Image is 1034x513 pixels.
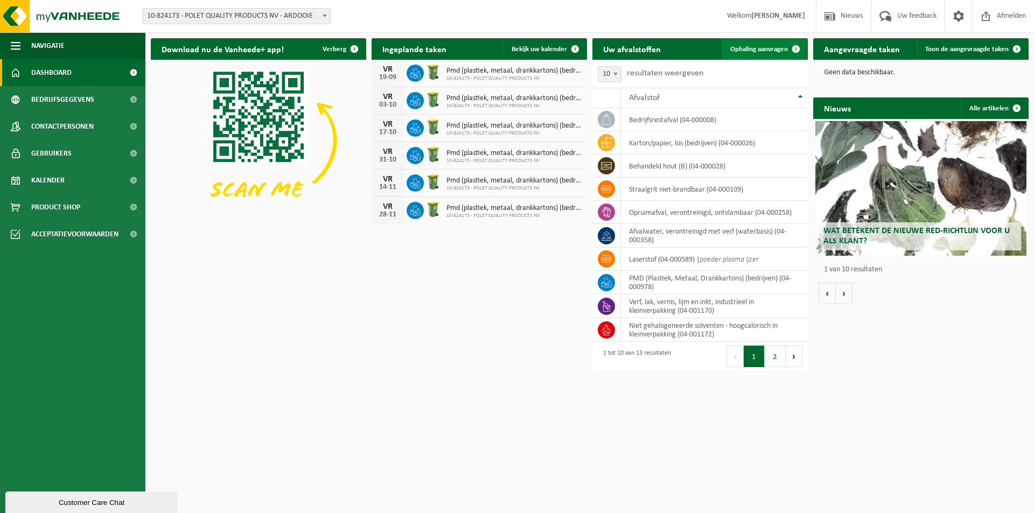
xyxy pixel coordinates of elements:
button: Vorige [819,283,836,304]
span: 10-824173 - POLET QUALITY PRODUCTS NV [446,185,582,192]
span: Pmd (plastiek, metaal, drankkartons) (bedrijven) [446,149,582,158]
span: 10 [598,66,621,82]
iframe: chat widget [5,489,180,513]
h2: Aangevraagde taken [813,38,911,59]
h2: Nieuws [813,97,862,118]
td: niet gehalogeneerde solventen - hoogcalorisch in kleinverpakking (04-001172) [621,318,808,342]
td: PMD (Plastiek, Metaal, Drankkartons) (bedrijven) (04-000978) [621,271,808,294]
a: Toon de aangevraagde taken [917,38,1028,60]
button: Verberg [314,38,365,60]
span: Dashboard [31,59,72,86]
img: WB-0240-HPE-GN-50 [424,118,442,136]
span: 10-824173 - POLET QUALITY PRODUCTS NV [446,130,582,137]
td: behandeld hout (B) (04-000028) [621,154,808,178]
span: Ophaling aanvragen [730,46,788,53]
button: Next [786,346,802,367]
a: Alle artikelen [961,97,1028,119]
span: Bedrijfsgegevens [31,86,94,113]
span: 10 [598,67,621,82]
span: 10-824173 - POLET QUALITY PRODUCTS NV [446,75,582,82]
p: Geen data beschikbaar. [824,69,1018,76]
span: 10-824173 - POLET QUALITY PRODUCTS NV - ARDOOIE [142,8,331,24]
span: Acceptatievoorwaarden [31,221,118,248]
button: Previous [726,346,744,367]
div: 31-10 [377,156,399,164]
td: verf, lak, vernis, lijm en inkt, industrieel in kleinverpakking (04-001170) [621,294,808,318]
span: Verberg [323,46,346,53]
div: VR [377,175,399,184]
span: Bekijk uw kalender [512,46,567,53]
td: karton/papier, los (bedrijven) (04-000026) [621,131,808,154]
span: Pmd (plastiek, metaal, drankkartons) (bedrijven) [446,122,582,130]
span: Navigatie [31,32,65,59]
span: Pmd (plastiek, metaal, drankkartons) (bedrijven) [446,94,582,103]
div: VR [377,65,399,74]
span: 10-824173 - POLET QUALITY PRODUCTS NV [446,213,582,219]
span: Wat betekent de nieuwe RED-richtlijn voor u als klant? [823,227,1010,245]
span: 10-824173 - POLET QUALITY PRODUCTS NV - ARDOOIE [143,9,330,24]
div: 28-11 [377,211,399,219]
button: 2 [765,346,786,367]
a: Bekijk uw kalender [503,38,586,60]
div: 1 tot 10 van 13 resultaten [598,345,671,368]
td: bedrijfsrestafval (04-000008) [621,108,808,131]
span: 10-824173 - POLET QUALITY PRODUCTS NV [446,103,582,109]
label: resultaten weergeven [627,69,703,78]
p: 1 van 10 resultaten [824,266,1023,273]
img: WB-0240-HPE-GN-50 [424,200,442,219]
div: VR [377,202,399,211]
span: Pmd (plastiek, metaal, drankkartons) (bedrijven) [446,67,582,75]
h2: Ingeplande taken [372,38,457,59]
a: Ophaling aanvragen [722,38,807,60]
div: VR [377,147,399,156]
i: poeder plasma ijzer [700,256,759,264]
button: Volgende [836,283,853,304]
span: Pmd (plastiek, metaal, drankkartons) (bedrijven) [446,177,582,185]
div: 03-10 [377,101,399,109]
span: 10-824173 - POLET QUALITY PRODUCTS NV [446,158,582,164]
img: WB-0240-HPE-GN-50 [424,145,442,164]
div: VR [377,93,399,101]
div: 19-09 [377,74,399,81]
img: WB-0240-HPE-GN-50 [424,173,442,191]
div: 17-10 [377,129,399,136]
img: Download de VHEPlus App [151,60,366,221]
div: VR [377,120,399,129]
strong: [PERSON_NAME] [751,12,805,20]
span: Toon de aangevraagde taken [925,46,1009,53]
td: opruimafval, verontreinigd, ontvlambaar (04-000258) [621,201,808,224]
span: Product Shop [31,194,80,221]
div: 14-11 [377,184,399,191]
td: laserstof (04-000589) | [621,248,808,271]
span: Afvalstof [629,94,660,102]
td: straalgrit niet-brandbaar (04-000109) [621,178,808,201]
button: 1 [744,346,765,367]
img: WB-0240-HPE-GN-50 [424,63,442,81]
a: Wat betekent de nieuwe RED-richtlijn voor u als klant? [815,121,1026,256]
img: WB-0240-HPE-GN-50 [424,90,442,109]
span: Gebruikers [31,140,72,167]
span: Contactpersonen [31,113,94,140]
h2: Uw afvalstoffen [592,38,672,59]
span: Kalender [31,167,65,194]
h2: Download nu de Vanheede+ app! [151,38,295,59]
td: afvalwater, verontreinigd met verf (waterbasis) (04-000358) [621,224,808,248]
span: Pmd (plastiek, metaal, drankkartons) (bedrijven) [446,204,582,213]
